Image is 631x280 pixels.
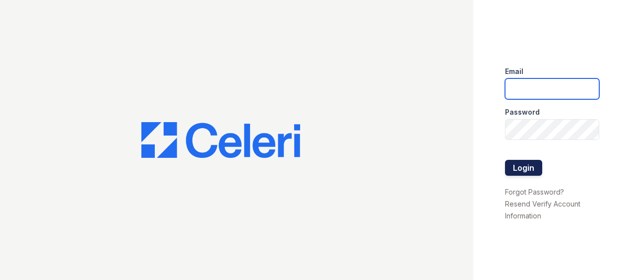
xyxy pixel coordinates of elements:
[505,107,540,117] label: Password
[505,160,542,176] button: Login
[505,200,580,220] a: Resend Verify Account Information
[141,122,300,158] img: CE_Logo_Blue-a8612792a0a2168367f1c8372b55b34899dd931a85d93a1a3d3e32e68fde9ad4.png
[505,188,564,196] a: Forgot Password?
[505,67,523,76] label: Email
